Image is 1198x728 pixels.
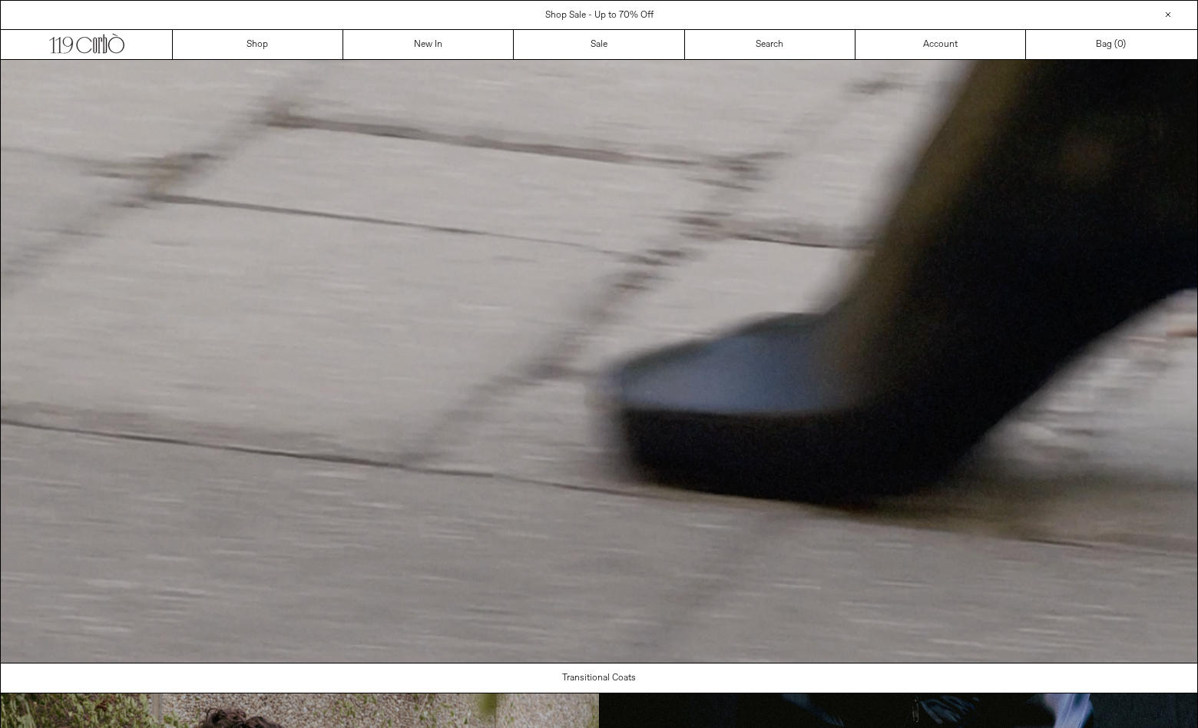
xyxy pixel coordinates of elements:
a: Shop Sale - Up to 70% Off [545,9,654,22]
a: Transitional Coats [1,663,1198,693]
a: Your browser does not support the video tag. [1,654,1197,667]
a: Search [685,30,855,59]
a: Sale [514,30,684,59]
a: Bag () [1026,30,1196,59]
span: 0 [1117,38,1123,51]
a: Account [855,30,1026,59]
video: Your browser does not support the video tag. [1,60,1197,663]
a: Shop [173,30,343,59]
a: New In [343,30,514,59]
span: ) [1117,38,1126,51]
